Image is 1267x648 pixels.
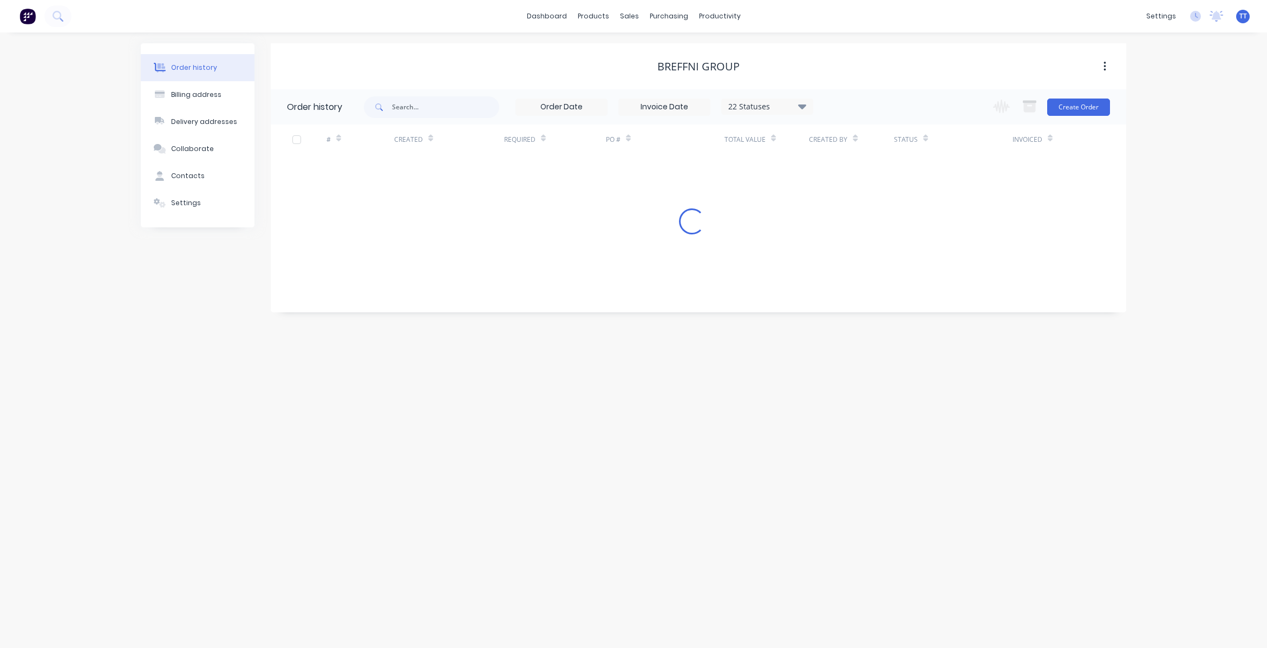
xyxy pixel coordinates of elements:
div: purchasing [644,8,694,24]
input: Invoice Date [619,99,710,115]
div: Created By [809,125,893,154]
button: Contacts [141,162,254,189]
div: Status [894,125,1013,154]
div: Invoiced [1013,125,1080,154]
input: Order Date [516,99,607,115]
div: Required [504,135,535,145]
div: Created [394,135,423,145]
span: TT [1239,11,1247,21]
div: Invoiced [1013,135,1042,145]
button: Order history [141,54,254,81]
div: Order history [171,63,217,73]
div: Delivery addresses [171,117,237,127]
a: dashboard [521,8,572,24]
div: Total Value [724,135,766,145]
div: Order history [287,101,342,114]
input: Search... [392,96,499,118]
button: Collaborate [141,135,254,162]
div: Contacts [171,171,205,181]
div: products [572,8,615,24]
div: productivity [694,8,746,24]
div: Created By [809,135,847,145]
div: PO # [606,135,621,145]
div: 22 Statuses [722,101,813,113]
button: Billing address [141,81,254,108]
div: Status [894,135,918,145]
div: Total Value [724,125,809,154]
button: Delivery addresses [141,108,254,135]
img: Factory [19,8,36,24]
button: Settings [141,189,254,217]
button: Create Order [1047,99,1110,116]
div: Required [504,125,606,154]
div: settings [1141,8,1181,24]
div: Settings [171,198,201,208]
div: Billing address [171,90,221,100]
div: PO # [606,125,724,154]
div: Created [394,125,504,154]
div: # [326,135,331,145]
div: Collaborate [171,144,214,154]
div: sales [615,8,644,24]
div: Breffni Group [657,60,740,73]
div: # [326,125,394,154]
